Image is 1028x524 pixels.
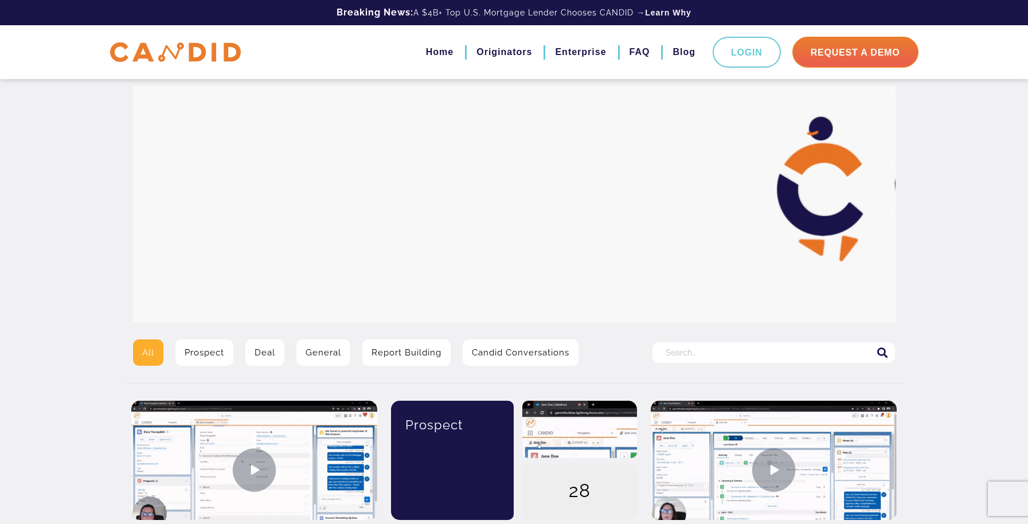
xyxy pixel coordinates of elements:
a: Blog [673,42,695,62]
div: Prospect [400,401,506,449]
a: Prospect [175,339,233,366]
b: Breaking News: [337,7,413,18]
a: Enterprise [555,42,606,62]
a: FAQ [630,42,650,62]
div: 28 [522,464,637,521]
a: Login [713,37,781,68]
a: Deal [245,339,284,366]
a: Home [426,42,454,62]
a: Request A Demo [792,37,918,68]
a: All [133,339,163,366]
a: Report Building [362,339,451,366]
a: Candid Conversations [463,339,579,366]
img: Video Library Hero [133,86,896,322]
a: General [296,339,350,366]
a: Originators [476,42,532,62]
a: Learn Why [645,7,691,18]
img: CANDID APP [110,42,241,62]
